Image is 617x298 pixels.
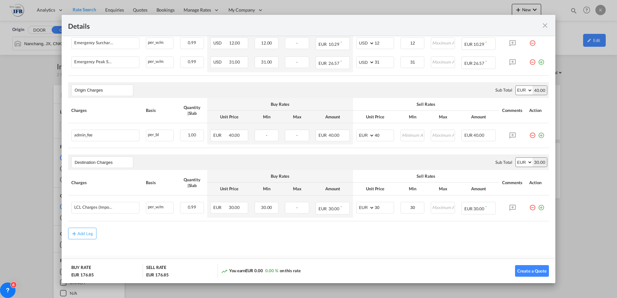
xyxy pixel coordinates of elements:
[68,228,96,239] button: Add Leg
[495,159,512,165] div: Sub Total
[329,42,340,47] span: 10.29
[340,41,342,45] sup: Minimum amount
[71,180,139,185] div: Charges
[75,85,133,95] input: Leg Name
[356,173,496,179] div: Sell Rates
[71,230,77,237] md-icon: icon-plus md-link-fg s20
[473,133,485,138] span: 40.00
[68,21,501,29] div: Details
[180,104,204,116] div: Quantity | Slab
[221,268,301,274] div: You earn on this rate
[431,57,455,66] input: Maximum Amount
[261,40,272,45] span: 12.00
[329,206,340,211] span: 30.00
[261,205,272,210] span: 30.00
[329,61,340,66] span: 26.57
[340,60,342,64] sup: Minimum amount
[180,177,204,188] div: Quantity | Slab
[473,206,485,211] span: 30.00
[319,206,328,211] span: EUR
[229,205,240,210] span: 30.00
[146,180,173,185] div: Basis
[401,130,424,140] input: Minimum Amount
[62,15,555,283] md-dialog: Port of ...
[229,40,240,45] span: 12.00
[529,56,536,63] md-icon: icon-minus-circle-outline red-400-fg pt-7
[213,40,228,45] span: USD
[71,272,94,278] div: EUR 176.85
[319,133,328,138] span: EUR
[312,111,353,123] th: Amount
[401,38,424,47] input: Minimum Amount
[485,205,487,209] sup: Minimum amount
[146,264,166,272] div: SELL RATE
[188,132,197,137] span: 1.00
[526,98,549,123] th: Action
[207,183,251,195] th: Unit Price
[213,205,228,210] span: EUR
[296,59,298,65] span: -
[538,202,544,208] md-icon: icon-plus-circle-outline green-400-fg
[485,60,487,64] sup: Minimum amount
[464,61,472,66] span: EUR
[485,41,487,45] sup: Minimum amount
[207,111,251,123] th: Unit Price
[473,61,485,66] span: 26.57
[375,130,394,140] input: 40
[526,170,549,195] th: Action
[529,202,536,208] md-icon: icon-minus-circle-outline red-400-fg pt-7
[515,265,549,277] button: Create a Quote
[458,183,499,195] th: Amount
[77,232,93,235] div: Add Leg
[146,107,173,113] div: Basis
[210,101,350,107] div: Buy Rates
[75,157,133,167] input: Leg Name
[188,204,197,210] span: 0.99
[245,268,263,273] span: EUR 0.00
[282,111,312,123] th: Max
[229,133,240,138] span: 40.00
[312,183,353,195] th: Amount
[210,173,350,179] div: Buy Rates
[397,111,428,123] th: Min
[499,98,526,123] th: Comments
[353,183,397,195] th: Unit Price
[213,133,228,138] span: EUR
[458,111,499,123] th: Amount
[146,202,173,210] div: per_w/m
[375,202,394,212] input: 30
[532,86,547,95] div: 40.00
[251,183,282,195] th: Min
[401,57,424,66] input: Minimum Amount
[431,38,455,47] input: Maximum Amount
[356,101,496,107] div: Sell Rates
[529,130,536,136] md-icon: icon-minus-circle-outline red-400-fg pt-7
[319,61,328,66] span: EUR
[340,205,342,209] sup: Minimum amount
[296,133,298,138] span: -
[146,130,173,138] div: per_bl
[213,59,228,65] span: USD
[251,111,282,123] th: Min
[71,107,139,113] div: Charges
[464,133,472,138] span: EUR
[464,206,472,211] span: EUR
[266,133,268,138] span: -
[473,42,485,47] span: 10.29
[261,59,272,65] span: 31.00
[431,130,455,140] input: Maximum Amount
[229,59,240,65] span: 31.00
[265,268,278,273] span: 0.00 %
[375,38,394,47] input: 12
[428,183,458,195] th: Max
[375,57,394,66] input: 31
[538,130,544,136] md-icon: icon-plus-circle-outline green-400-fg
[296,40,298,45] span: -
[329,133,340,138] span: 40.00
[397,183,428,195] th: Min
[464,42,472,47] span: EUR
[319,42,328,47] span: EUR
[538,56,544,63] md-icon: icon-plus-circle-outline green-400-fg
[541,22,549,29] md-icon: icon-close fg-AAA8AD m-0 cursor
[146,38,173,46] div: per_w/m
